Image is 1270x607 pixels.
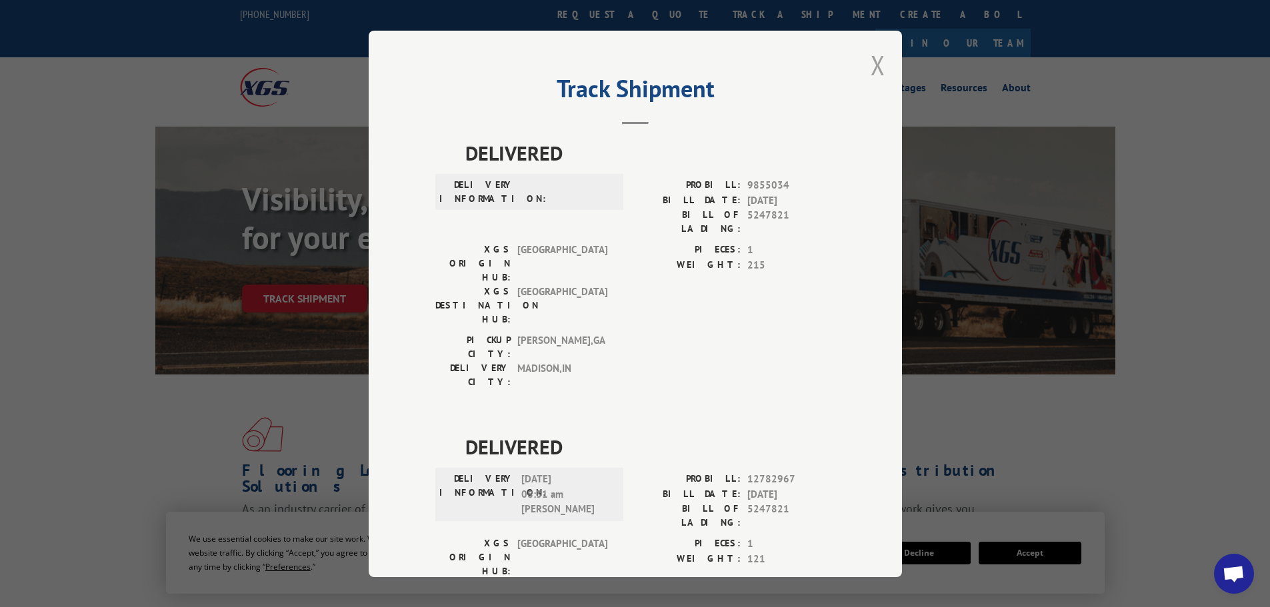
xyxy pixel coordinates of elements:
[747,486,835,502] span: [DATE]
[635,502,741,530] label: BILL OF LADING:
[747,472,835,487] span: 12782967
[517,285,607,326] span: [GEOGRAPHIC_DATA]
[517,361,607,389] span: MADISON , IN
[747,536,835,552] span: 1
[635,243,741,258] label: PIECES:
[435,285,511,326] label: XGS DESTINATION HUB:
[635,178,741,193] label: PROBILL:
[747,208,835,236] span: 5247821
[635,472,741,487] label: PROBILL:
[435,536,511,578] label: XGS ORIGIN HUB:
[635,551,741,566] label: WEIGHT:
[747,551,835,566] span: 121
[517,243,607,285] span: [GEOGRAPHIC_DATA]
[1214,554,1254,594] div: Open chat
[435,333,511,361] label: PICKUP CITY:
[635,193,741,208] label: BILL DATE:
[635,257,741,273] label: WEIGHT:
[439,472,515,517] label: DELIVERY INFORMATION:
[635,486,741,502] label: BILL DATE:
[747,243,835,258] span: 1
[747,193,835,208] span: [DATE]
[747,178,835,193] span: 9855034
[439,178,515,206] label: DELIVERY INFORMATION:
[465,432,835,462] span: DELIVERED
[747,502,835,530] span: 5247821
[871,47,885,83] button: Close modal
[435,243,511,285] label: XGS ORIGIN HUB:
[517,536,607,578] span: [GEOGRAPHIC_DATA]
[635,208,741,236] label: BILL OF LADING:
[465,138,835,168] span: DELIVERED
[435,361,511,389] label: DELIVERY CITY:
[517,333,607,361] span: [PERSON_NAME] , GA
[521,472,611,517] span: [DATE] 08:31 am [PERSON_NAME]
[435,79,835,105] h2: Track Shipment
[635,536,741,552] label: PIECES:
[747,257,835,273] span: 215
